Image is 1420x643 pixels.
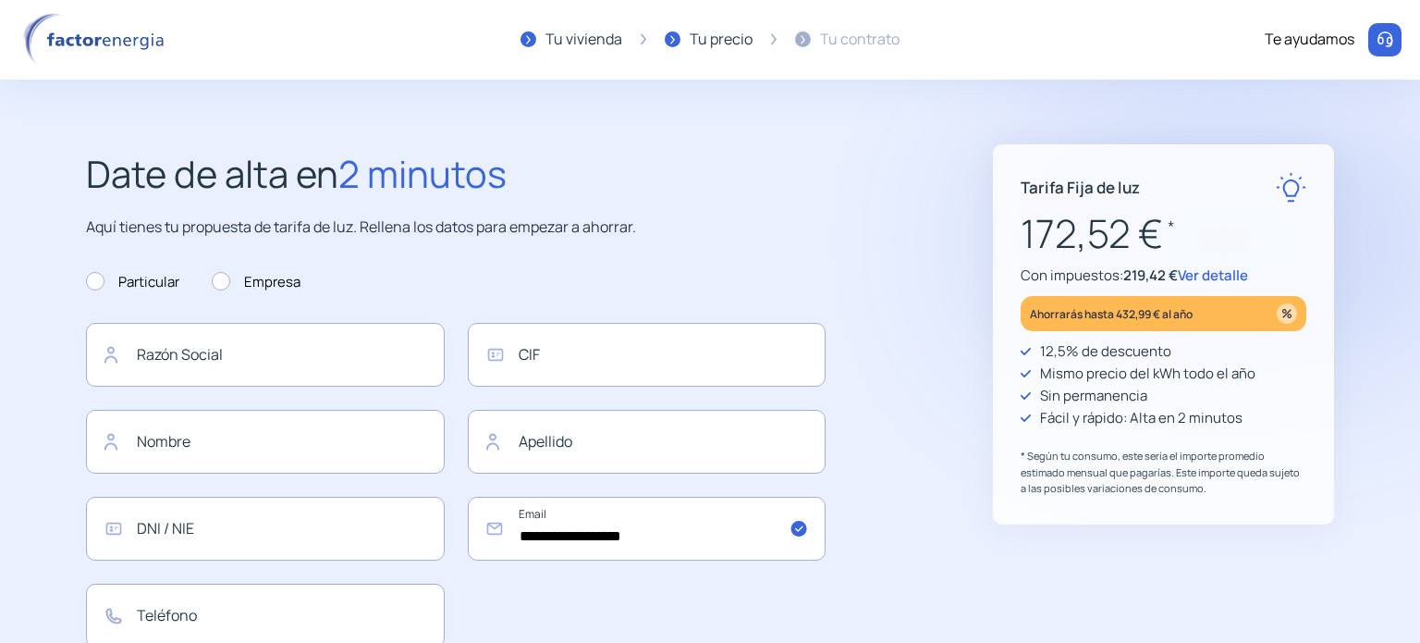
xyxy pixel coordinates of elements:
img: llamar [1376,31,1394,49]
p: Tarifa Fija de luz [1021,175,1140,200]
p: 12,5% de descuento [1040,340,1171,363]
p: Fácil y rápido: Alta en 2 minutos [1040,407,1242,429]
p: Con impuestos: [1021,265,1306,287]
p: * Según tu consumo, este sería el importe promedio estimado mensual que pagarías. Este importe qu... [1021,448,1306,497]
p: Aquí tienes tu propuesta de tarifa de luz. Rellena los datos para empezar a ahorrar. [86,216,826,240]
img: rate-E.svg [1276,172,1306,203]
h2: Date de alta en [86,144,826,204]
img: logo factor [18,13,176,67]
img: percentage_icon.svg [1277,303,1297,324]
p: Mismo precio del kWh todo el año [1040,363,1255,385]
span: 219,42 € [1123,266,1178,285]
img: Trustpilot [1099,581,1229,595]
label: Empresa [212,271,300,293]
div: Tu precio [690,28,753,52]
span: 2 minutos [338,148,507,199]
span: Ver detalle [1178,266,1248,285]
p: 172,52 € [1021,203,1306,265]
p: "Rapidez y buen trato al cliente" [1057,548,1270,572]
div: Tu vivienda [545,28,622,52]
p: Ahorrarás hasta 432,99 € al año [1030,303,1193,325]
div: Tu contrato [820,28,900,52]
div: Te ayudamos [1265,28,1354,52]
p: Sin permanencia [1040,385,1147,407]
label: Particular [86,271,179,293]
